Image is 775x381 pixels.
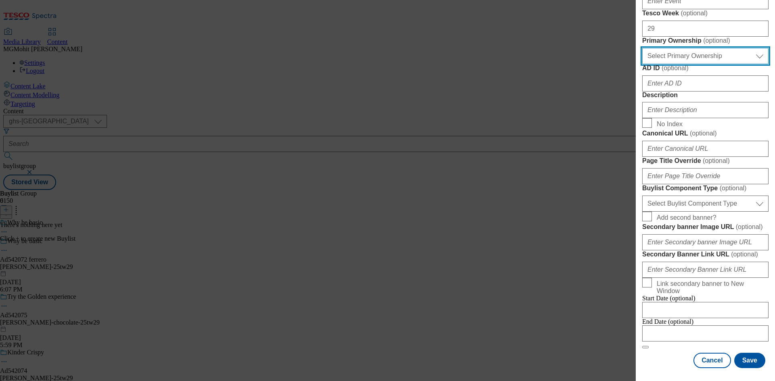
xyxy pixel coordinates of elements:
input: Enter Secondary Banner Link URL [642,262,769,278]
input: Enter AD ID [642,75,769,92]
span: ( optional ) [720,185,747,192]
span: ( optional ) [690,130,717,137]
span: ( optional ) [662,65,689,71]
span: ( optional ) [681,10,708,17]
label: Secondary Banner Link URL [642,250,769,258]
span: End Date (optional) [642,318,693,325]
span: No Index [657,121,683,128]
label: Secondary banner Image URL [642,223,769,231]
input: Enter Date [642,325,769,341]
label: Page Title Override [642,157,769,165]
input: Enter Canonical URL [642,141,769,157]
span: ( optional ) [703,37,730,44]
span: ( optional ) [736,223,763,230]
input: Enter Date [642,302,769,318]
span: ( optional ) [703,157,730,164]
label: Buylist Component Type [642,184,769,192]
button: Save [734,353,765,368]
label: Description [642,92,769,99]
span: Add second banner? [657,214,716,221]
label: AD ID [642,64,769,72]
span: ( optional ) [731,251,758,258]
label: Canonical URL [642,129,769,137]
input: Enter Page Title Override [642,168,769,184]
input: Enter Tesco Week [642,21,769,37]
span: Start Date (optional) [642,295,695,302]
label: Primary Ownership [642,37,769,45]
button: Cancel [693,353,731,368]
input: Enter Description [642,102,769,118]
span: Link secondary banner to New Window [657,280,765,295]
label: Tesco Week [642,9,769,17]
input: Enter Secondary banner Image URL [642,234,769,250]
